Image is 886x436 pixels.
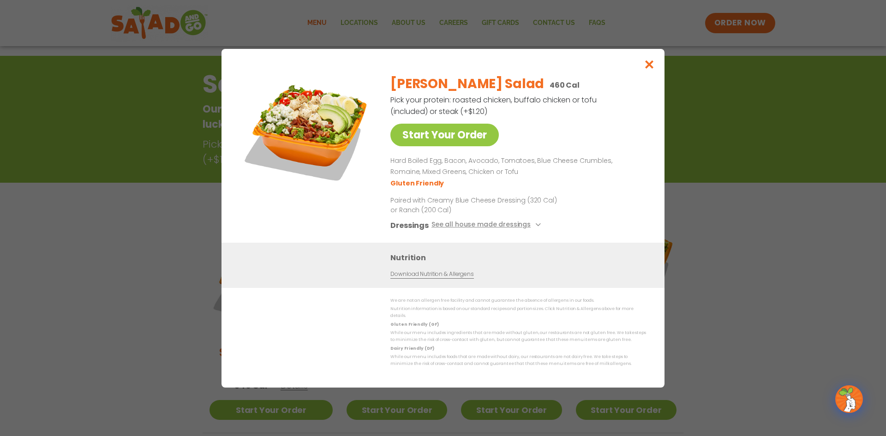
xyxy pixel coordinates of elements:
[390,219,429,231] h3: Dressings
[635,49,664,80] button: Close modal
[390,94,598,117] p: Pick your protein: roasted chicken, buffalo chicken or tofu (included) or steak (+$1.20)
[390,305,646,320] p: Nutrition information is based on our standard recipes and portion sizes. Click Nutrition & Aller...
[390,321,438,327] strong: Gluten Friendly (GF)
[390,195,561,215] p: Paired with Creamy Blue Cheese Dressing (320 Cal) or Ranch (200 Cal)
[390,329,646,344] p: While our menu includes ingredients that are made without gluten, our restaurants are not gluten ...
[390,74,544,94] h2: [PERSON_NAME] Salad
[390,345,434,351] strong: Dairy Friendly (DF)
[836,386,862,412] img: wpChatIcon
[390,124,499,146] a: Start Your Order
[390,353,646,368] p: While our menu includes foods that are made without dairy, our restaurants are not dairy free. We...
[390,269,473,278] a: Download Nutrition & Allergens
[390,155,642,178] p: Hard Boiled Egg, Bacon, Avocado, Tomatoes, Blue Cheese Crumbles, Romaine, Mixed Greens, Chicken o...
[242,67,371,197] img: Featured product photo for Cobb Salad
[390,297,646,304] p: We are not an allergen free facility and cannot guarantee the absence of allergens in our foods.
[431,219,544,231] button: See all house made dressings
[390,178,445,188] li: Gluten Friendly
[390,251,651,263] h3: Nutrition
[550,79,580,91] p: 460 Cal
